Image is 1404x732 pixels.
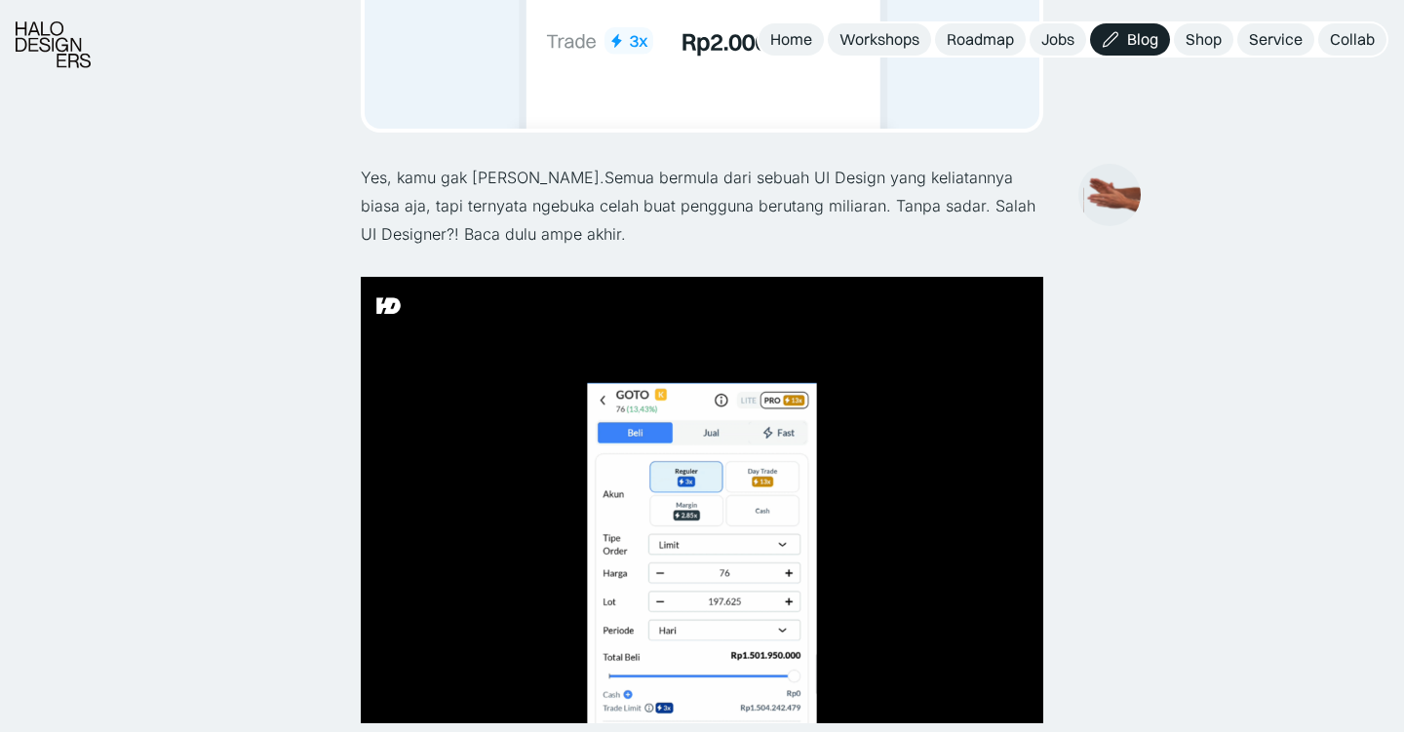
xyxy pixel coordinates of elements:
[1186,29,1222,50] div: Shop
[839,29,919,50] div: Workshops
[1237,23,1314,56] a: Service
[1318,23,1386,56] a: Collab
[361,249,1043,277] p: ‍
[828,23,931,56] a: Workshops
[1127,29,1158,50] div: Blog
[1249,29,1303,50] div: Service
[1174,23,1233,56] a: Shop
[361,164,1043,248] p: Yes, kamu gak [PERSON_NAME].Semua bermula dari sebuah UI Design yang keliatannya biasa aja, tapi ...
[1041,29,1074,50] div: Jobs
[759,23,824,56] a: Home
[935,23,1026,56] a: Roadmap
[770,29,812,50] div: Home
[1030,23,1086,56] a: Jobs
[947,29,1014,50] div: Roadmap
[1090,23,1170,56] a: Blog
[1330,29,1375,50] div: Collab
